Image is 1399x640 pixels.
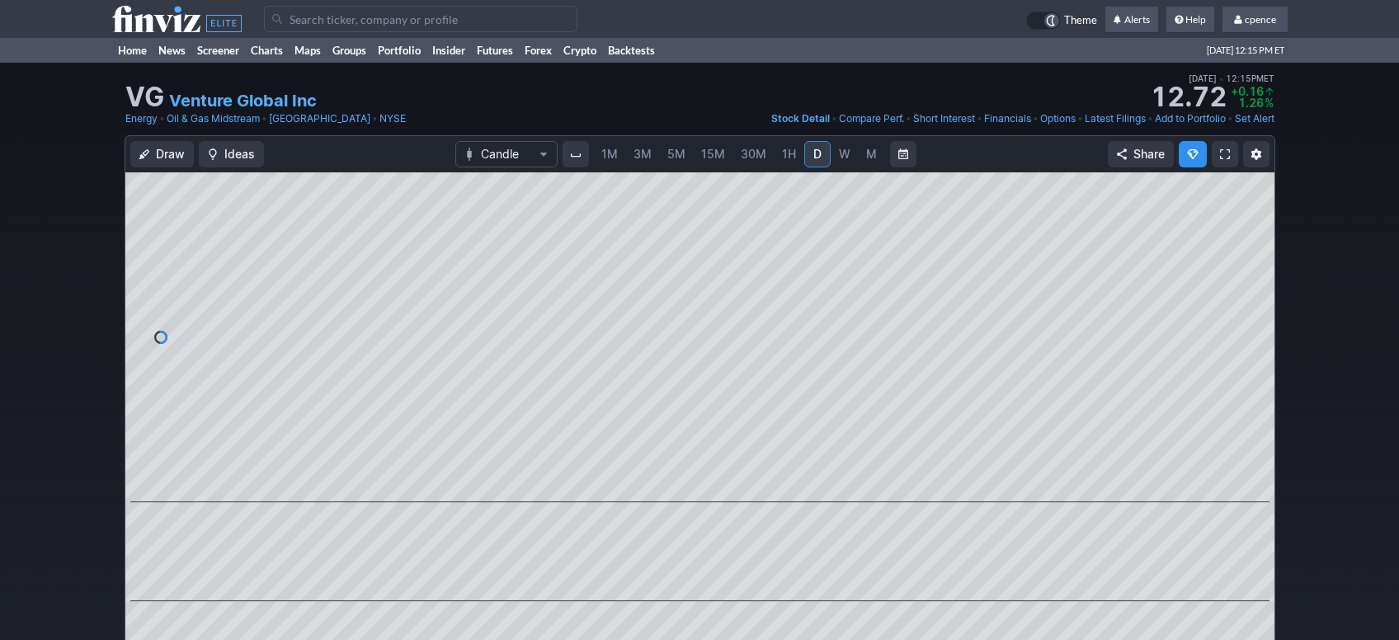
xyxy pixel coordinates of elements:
[379,111,406,127] a: NYSE
[1212,141,1238,167] a: Fullscreen
[519,38,558,63] a: Forex
[1040,111,1076,127] a: Options
[626,141,659,167] a: 3M
[169,89,317,112] a: Venture Global Inc
[159,111,165,127] span: •
[1231,84,1264,98] span: +0.16
[984,111,1031,127] a: Financials
[741,147,766,161] span: 30M
[153,38,191,63] a: News
[1108,141,1174,167] button: Share
[804,141,831,167] a: D
[1026,12,1097,30] a: Theme
[1265,96,1274,110] span: %
[1147,111,1153,127] span: •
[372,38,426,63] a: Portfolio
[701,147,725,161] span: 15M
[1105,7,1158,33] a: Alerts
[1243,141,1269,167] button: Chart Settings
[167,111,260,127] a: Oil & Gas Midstream
[426,38,471,63] a: Insider
[1222,7,1288,33] a: cpence
[782,147,796,161] span: 1H
[481,146,532,162] span: Candle
[771,111,830,127] a: Stock Detail
[455,141,558,167] button: Chart Type
[667,147,685,161] span: 5M
[831,111,837,127] span: •
[191,38,245,63] a: Screener
[602,38,661,63] a: Backtests
[261,111,267,127] span: •
[1166,7,1214,33] a: Help
[1207,38,1284,63] span: [DATE] 12:15 PM ET
[634,147,652,161] span: 3M
[601,147,618,161] span: 1M
[245,38,289,63] a: Charts
[866,147,877,161] span: M
[224,146,255,162] span: Ideas
[771,112,830,125] span: Stock Detail
[594,141,625,167] a: 1M
[1150,84,1227,111] strong: 12.72
[1085,111,1146,127] a: Latest Filings
[1155,111,1226,127] a: Add to Portfolio
[563,141,589,167] button: Interval
[906,111,911,127] span: •
[1245,13,1276,26] span: cpence
[112,38,153,63] a: Home
[1133,146,1165,162] span: Share
[839,112,904,125] span: Compare Perf.
[839,111,904,127] a: Compare Perf.
[694,141,732,167] a: 15M
[831,141,858,167] a: W
[1077,111,1083,127] span: •
[1219,73,1223,83] span: •
[839,147,850,161] span: W
[471,38,519,63] a: Futures
[1064,12,1097,30] span: Theme
[813,147,822,161] span: D
[156,146,185,162] span: Draw
[1085,112,1146,125] span: Latest Filings
[1235,111,1274,127] a: Set Alert
[558,38,602,63] a: Crypto
[327,38,372,63] a: Groups
[859,141,885,167] a: M
[1033,111,1039,127] span: •
[1227,111,1233,127] span: •
[372,111,378,127] span: •
[733,141,774,167] a: 30M
[264,6,577,32] input: Search
[913,111,975,127] a: Short Interest
[1238,96,1264,110] span: 1.26
[289,38,327,63] a: Maps
[199,141,264,167] button: Ideas
[775,141,803,167] a: 1H
[130,141,194,167] button: Draw
[660,141,693,167] a: 5M
[977,111,982,127] span: •
[1189,71,1274,86] span: [DATE] 12:15PM ET
[125,84,164,111] h1: VG
[269,111,370,127] a: [GEOGRAPHIC_DATA]
[125,111,158,127] a: Energy
[890,141,916,167] button: Range
[1179,141,1207,167] button: Explore new features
